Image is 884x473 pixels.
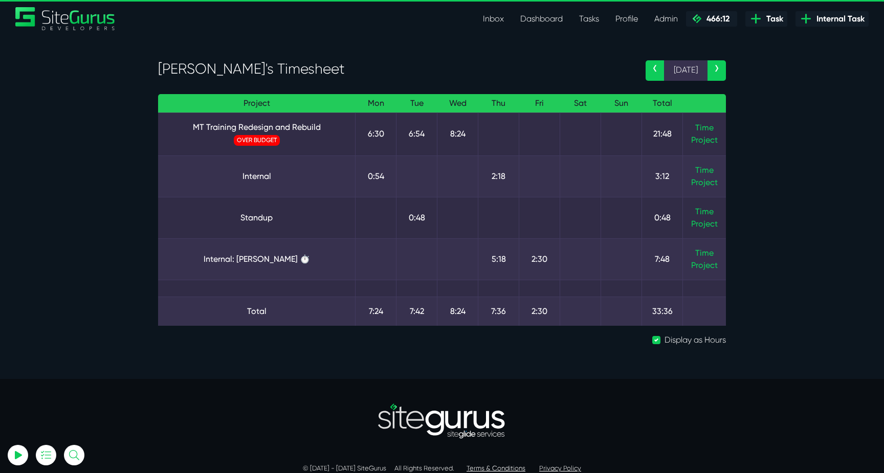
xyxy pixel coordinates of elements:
[519,297,560,326] td: 2:30
[560,94,601,113] th: Sat
[234,135,280,146] span: OVER BUDGET
[519,94,560,113] th: Fri
[812,13,865,25] span: Internal Task
[691,134,718,146] a: Project
[695,248,714,258] a: Time
[15,7,116,30] img: Sitegurus Logo
[642,155,683,197] td: 3:12
[15,7,116,30] a: SiteGurus
[691,218,718,230] a: Project
[691,259,718,272] a: Project
[686,11,737,27] a: 466:12
[695,207,714,216] a: Time
[519,238,560,280] td: 2:30
[437,297,478,326] td: 8:24
[166,253,347,265] a: Internal: [PERSON_NAME] ⏱️
[478,238,519,280] td: 5:18
[166,212,347,224] a: Standup
[795,11,869,27] a: Internal Task
[642,197,683,238] td: 0:48
[478,94,519,113] th: Thu
[642,94,683,113] th: Total
[745,11,787,27] a: Task
[571,9,607,29] a: Tasks
[396,197,437,238] td: 0:48
[475,9,512,29] a: Inbox
[396,94,437,113] th: Tue
[396,112,437,155] td: 6:54
[467,464,525,472] a: Terms & Conditions
[158,297,356,326] td: Total
[166,121,347,133] a: MT Training Redesign and Rebuild
[646,60,664,81] a: ‹
[539,464,581,472] a: Privacy Policy
[158,60,630,78] h3: [PERSON_NAME]'s Timesheet
[166,170,347,183] a: Internal
[665,334,726,346] label: Display as Hours
[762,13,783,25] span: Task
[158,94,356,113] th: Project
[478,155,519,197] td: 2:18
[356,112,396,155] td: 6:30
[512,9,571,29] a: Dashboard
[642,297,683,326] td: 33:36
[708,60,726,81] a: ›
[646,9,686,29] a: Admin
[396,297,437,326] td: 7:42
[664,60,708,81] span: [DATE]
[695,165,714,175] a: Time
[607,9,646,29] a: Profile
[601,94,642,113] th: Sun
[691,176,718,189] a: Project
[356,94,396,113] th: Mon
[437,112,478,155] td: 8:24
[356,297,396,326] td: 7:24
[356,155,396,197] td: 0:54
[642,112,683,155] td: 21:48
[642,238,683,280] td: 7:48
[702,14,730,24] span: 466:12
[478,297,519,326] td: 7:36
[695,123,714,132] a: Time
[437,94,478,113] th: Wed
